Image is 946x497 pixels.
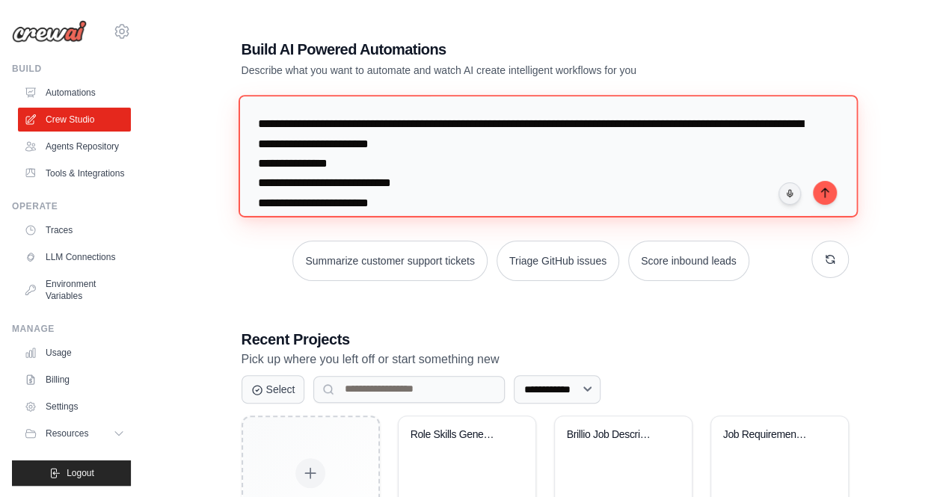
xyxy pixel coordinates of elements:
a: Billing [18,368,131,392]
p: Pick up where you left off or start something new [242,350,849,369]
div: Operate [12,200,131,212]
a: LLM Connections [18,245,131,269]
a: Usage [18,341,131,365]
p: Describe what you want to automate and watch AI create intelligent workflows for you [242,63,744,78]
button: Click to speak your automation idea [778,182,801,205]
a: Settings [18,395,131,419]
button: Get new suggestions [811,241,849,278]
a: Crew Studio [18,108,131,132]
button: Score inbound leads [628,241,749,281]
a: Agents Repository [18,135,131,158]
button: Resources [18,422,131,445]
h3: Recent Projects [242,329,849,350]
div: Build [12,63,131,75]
button: Select [242,375,305,404]
div: Job Requirements Analysis & Validation System [723,428,814,442]
button: Summarize customer support tickets [292,241,487,281]
button: Triage GitHub issues [497,241,619,281]
div: Brillio Job Description Generator [567,428,657,442]
a: Environment Variables [18,272,131,308]
span: Resources [46,427,88,439]
a: Automations [18,81,131,105]
img: Logo [12,20,87,43]
span: Logout [67,467,94,479]
div: Role Skills Generator [411,428,501,442]
div: Manage [12,323,131,335]
button: Logout [12,460,131,486]
a: Traces [18,218,131,242]
a: Tools & Integrations [18,161,131,185]
h1: Build AI Powered Automations [242,39,744,60]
